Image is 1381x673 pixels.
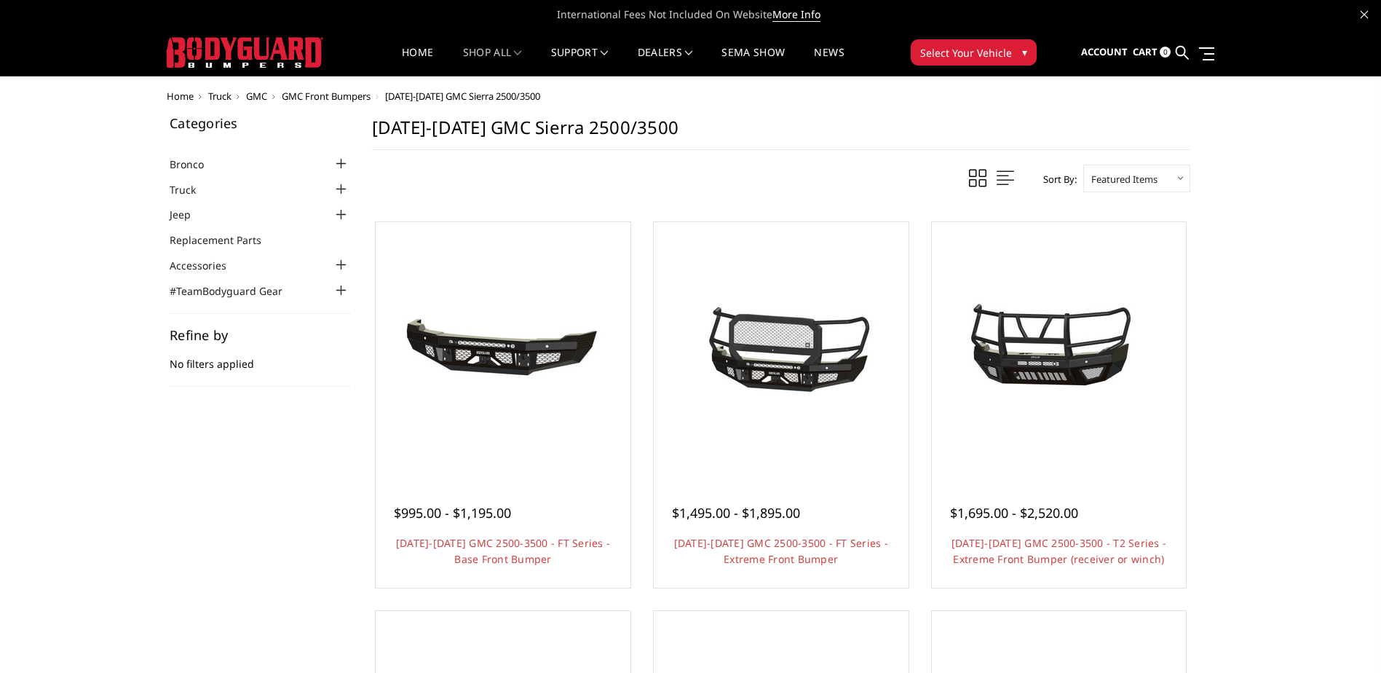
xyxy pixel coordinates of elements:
span: $1,495.00 - $1,895.00 [672,504,800,522]
a: More Info [772,7,820,22]
a: Replacement Parts [170,232,280,248]
a: Account [1081,33,1128,72]
span: $995.00 - $1,195.00 [394,504,511,522]
a: Cart 0 [1133,33,1171,72]
span: 0 [1160,47,1171,58]
span: [DATE]-[DATE] GMC Sierra 2500/3500 [385,90,540,103]
button: Select Your Vehicle [911,39,1037,66]
a: shop all [463,47,522,76]
span: Select Your Vehicle [920,45,1012,60]
a: 2024-2026 GMC 2500-3500 - FT Series - Extreme Front Bumper 2024-2026 GMC 2500-3500 - FT Series - ... [657,226,905,473]
a: Home [402,47,433,76]
a: Support [551,47,609,76]
div: No filters applied [170,328,350,387]
a: News [814,47,844,76]
a: Bronco [170,157,222,172]
span: $1,695.00 - $2,520.00 [950,504,1078,522]
a: Dealers [638,47,693,76]
img: BODYGUARD BUMPERS [167,37,323,68]
span: ▾ [1022,44,1027,60]
a: Accessories [170,258,245,273]
a: [DATE]-[DATE] GMC 2500-3500 - T2 Series - Extreme Front Bumper (receiver or winch) [951,536,1166,566]
a: Jeep [170,207,209,222]
a: Truck [208,90,232,103]
a: GMC Front Bumpers [282,90,371,103]
span: Account [1081,45,1128,58]
span: Cart [1133,45,1158,58]
h5: Refine by [170,328,350,342]
a: GMC [246,90,267,103]
a: SEMA Show [721,47,785,76]
a: Home [167,90,194,103]
a: [DATE]-[DATE] GMC 2500-3500 - FT Series - Base Front Bumper [396,536,610,566]
a: [DATE]-[DATE] GMC 2500-3500 - FT Series - Extreme Front Bumper [674,536,888,566]
a: 2024-2025 GMC 2500-3500 - FT Series - Base Front Bumper 2024-2025 GMC 2500-3500 - FT Series - Bas... [379,226,627,473]
a: Truck [170,182,214,197]
h1: [DATE]-[DATE] GMC Sierra 2500/3500 [372,117,1190,150]
a: #TeamBodyguard Gear [170,283,301,299]
label: Sort By: [1035,168,1077,190]
h5: Categories [170,117,350,130]
a: 2024-2026 GMC 2500-3500 - T2 Series - Extreme Front Bumper (receiver or winch) 2024-2026 GMC 2500... [935,226,1183,473]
